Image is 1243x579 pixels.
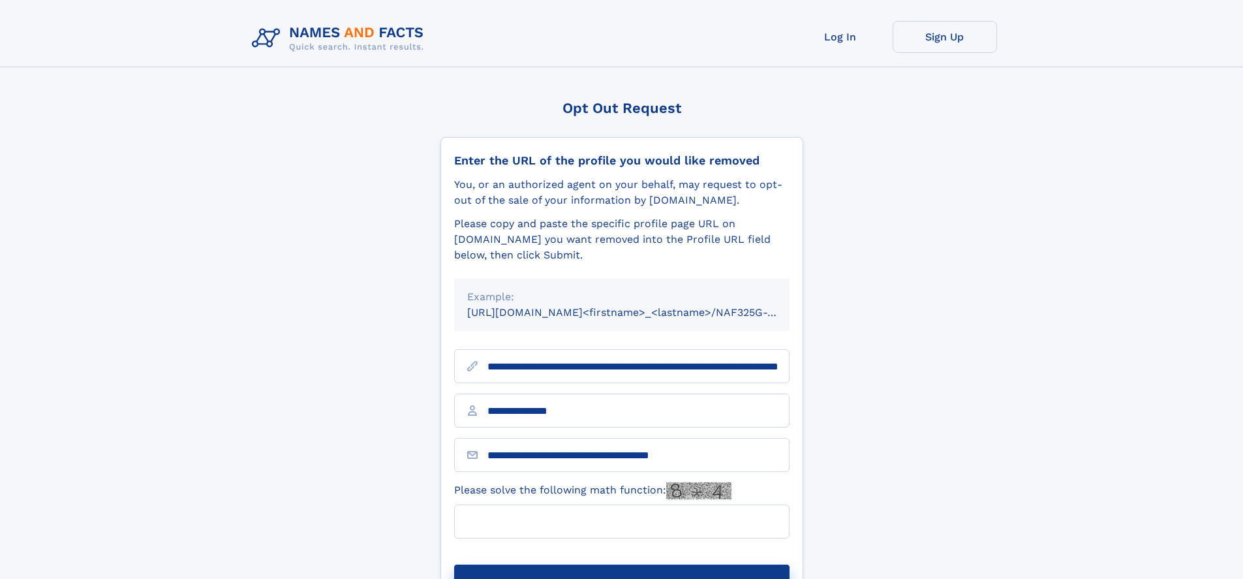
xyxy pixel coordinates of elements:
[467,306,814,319] small: [URL][DOMAIN_NAME]<firstname>_<lastname>/NAF325G-xxxxxxxx
[467,289,776,305] div: Example:
[454,482,731,499] label: Please solve the following math function:
[247,21,435,56] img: Logo Names and Facts
[788,21,893,53] a: Log In
[440,100,803,116] div: Opt Out Request
[454,153,790,168] div: Enter the URL of the profile you would like removed
[893,21,997,53] a: Sign Up
[454,216,790,263] div: Please copy and paste the specific profile page URL on [DOMAIN_NAME] you want removed into the Pr...
[454,177,790,208] div: You, or an authorized agent on your behalf, may request to opt-out of the sale of your informatio...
